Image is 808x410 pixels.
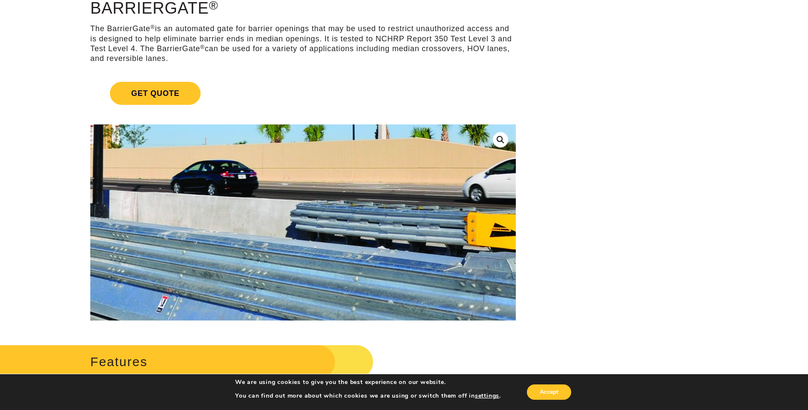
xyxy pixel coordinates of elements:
[235,392,501,400] p: You can find out more about which cookies we are using or switch them off in .
[235,378,501,386] p: We are using cookies to give you the best experience on our website.
[110,82,201,105] span: Get Quote
[90,24,516,64] p: The BarrierGate is an automated gate for barrier openings that may be used to restrict unauthoriz...
[150,24,155,30] sup: ®
[527,384,571,400] button: Accept
[200,44,205,50] sup: ®
[90,72,516,115] a: Get Quote
[475,392,499,400] button: settings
